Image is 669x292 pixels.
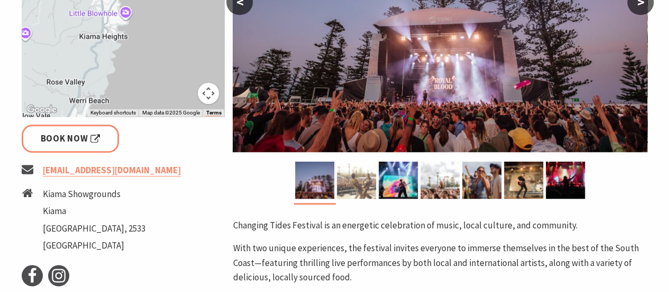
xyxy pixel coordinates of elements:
[337,162,376,199] img: Changing Tides Performance - 1
[462,162,501,199] img: Changing Tides Festival Goers - 2
[43,204,145,218] li: Kiama
[43,238,145,253] li: [GEOGRAPHIC_DATA]
[198,83,219,104] button: Map camera controls
[295,162,334,199] img: Changing Tides Main Stage
[43,164,181,176] a: [EMAIL_ADDRESS][DOMAIN_NAME]
[233,241,647,285] p: With two unique experiences, the festival invites everyone to immerse themselves in the best of t...
[22,125,120,153] a: Book Now
[206,110,221,116] a: Terms (opens in new tab)
[546,162,585,199] img: Changing Tides Festival Goers - 3
[420,162,460,199] img: Changing Tides Festival Goers - 1
[504,162,543,199] img: Changing Tides Performance - 2
[43,187,145,201] li: Kiama Showgrounds
[233,218,647,233] p: Changing Tides Festival is an energetic celebration of music, local culture, and community.
[90,109,135,117] button: Keyboard shortcuts
[142,110,199,116] span: Map data ©2025 Google
[24,103,59,117] a: Click to see this area on Google Maps
[41,131,100,146] span: Book Now
[379,162,418,199] img: Changing Tides Performers - 3
[24,103,59,117] img: Google
[43,222,145,236] li: [GEOGRAPHIC_DATA], 2533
